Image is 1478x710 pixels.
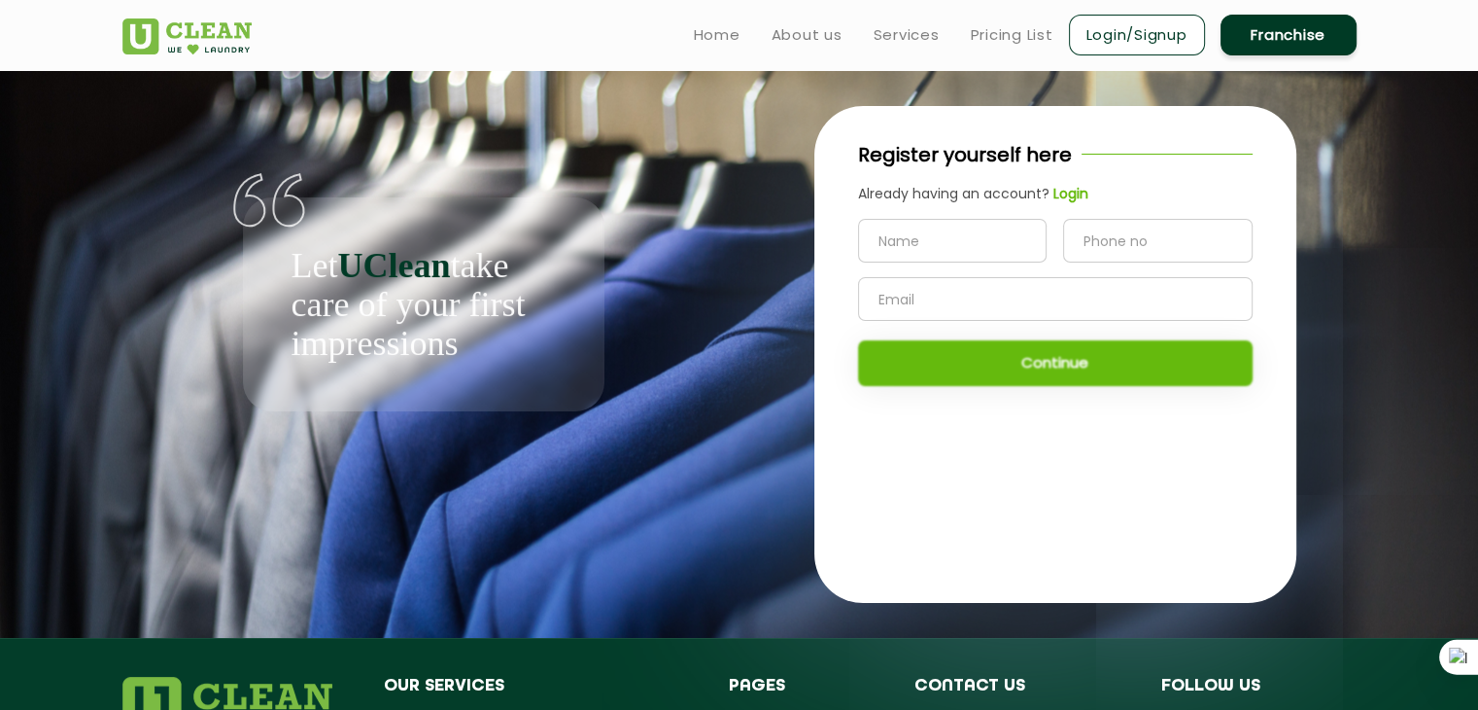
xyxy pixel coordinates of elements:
input: Phone no [1063,219,1253,263]
b: Login [1053,184,1088,203]
a: Services [874,23,940,47]
a: Home [694,23,740,47]
a: Franchise [1220,15,1357,55]
input: Email [858,277,1253,321]
span: Already having an account? [858,184,1049,203]
p: Let take care of your first impressions [292,246,556,363]
img: quote-img [233,173,306,228]
a: Login [1049,184,1088,204]
a: Pricing List [971,23,1053,47]
input: Name [858,219,1048,263]
a: Login/Signup [1069,15,1205,55]
p: Register yourself here [858,140,1072,169]
b: UClean [337,246,450,285]
a: About us [772,23,842,47]
img: UClean Laundry and Dry Cleaning [122,18,252,54]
